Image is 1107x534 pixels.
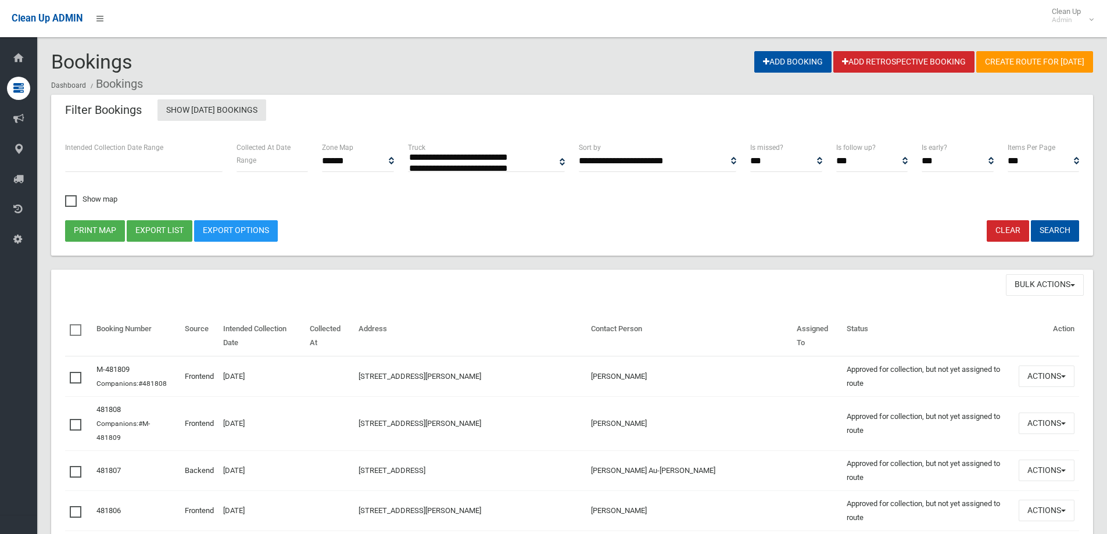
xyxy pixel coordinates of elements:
th: Contact Person [586,316,792,356]
small: Companions: [96,379,169,388]
a: #481808 [138,379,167,388]
a: Dashboard [51,81,86,89]
th: Address [354,316,586,356]
td: Approved for collection, but not yet assigned to route [842,356,1014,397]
a: Add Retrospective Booking [833,51,975,73]
span: Clean Up [1046,7,1092,24]
td: Approved for collection, but not yet assigned to route [842,450,1014,490]
th: Source [180,316,218,356]
th: Booking Number [92,316,180,356]
a: 481808 [96,405,121,414]
header: Filter Bookings [51,99,156,121]
button: Actions [1019,413,1074,434]
th: Action [1014,316,1079,356]
button: Actions [1019,460,1074,481]
a: Clear [987,220,1029,242]
td: [PERSON_NAME] [586,490,792,531]
a: Export Options [194,220,278,242]
a: 481807 [96,466,121,475]
a: Show [DATE] Bookings [157,99,266,121]
td: [DATE] [218,490,305,531]
a: [STREET_ADDRESS] [359,466,425,475]
a: [STREET_ADDRESS][PERSON_NAME] [359,419,481,428]
td: Frontend [180,396,218,450]
span: Bookings [51,50,132,73]
a: Add Booking [754,51,832,73]
td: [PERSON_NAME] Au-[PERSON_NAME] [586,450,792,490]
td: Backend [180,450,218,490]
a: M-481809 [96,365,130,374]
th: Collected At [305,316,354,356]
span: Show map [65,195,117,203]
td: Approved for collection, but not yet assigned to route [842,490,1014,531]
button: Search [1031,220,1079,242]
td: Approved for collection, but not yet assigned to route [842,396,1014,450]
td: [DATE] [218,356,305,397]
small: Companions: [96,420,150,442]
td: [PERSON_NAME] [586,396,792,450]
th: Assigned To [792,316,842,356]
a: 481806 [96,506,121,515]
td: [DATE] [218,396,305,450]
th: Status [842,316,1014,356]
td: Frontend [180,356,218,397]
th: Intended Collection Date [218,316,305,356]
td: [PERSON_NAME] [586,356,792,397]
label: Truck [408,141,425,154]
td: Frontend [180,490,218,531]
a: #M-481809 [96,420,150,442]
td: [DATE] [218,450,305,490]
a: Create route for [DATE] [976,51,1093,73]
button: Print map [65,220,125,242]
button: Actions [1019,365,1074,387]
button: Export list [127,220,192,242]
a: [STREET_ADDRESS][PERSON_NAME] [359,506,481,515]
span: Clean Up ADMIN [12,13,83,24]
a: [STREET_ADDRESS][PERSON_NAME] [359,372,481,381]
small: Admin [1052,16,1081,24]
button: Bulk Actions [1006,274,1084,296]
li: Bookings [88,73,143,95]
button: Actions [1019,500,1074,521]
